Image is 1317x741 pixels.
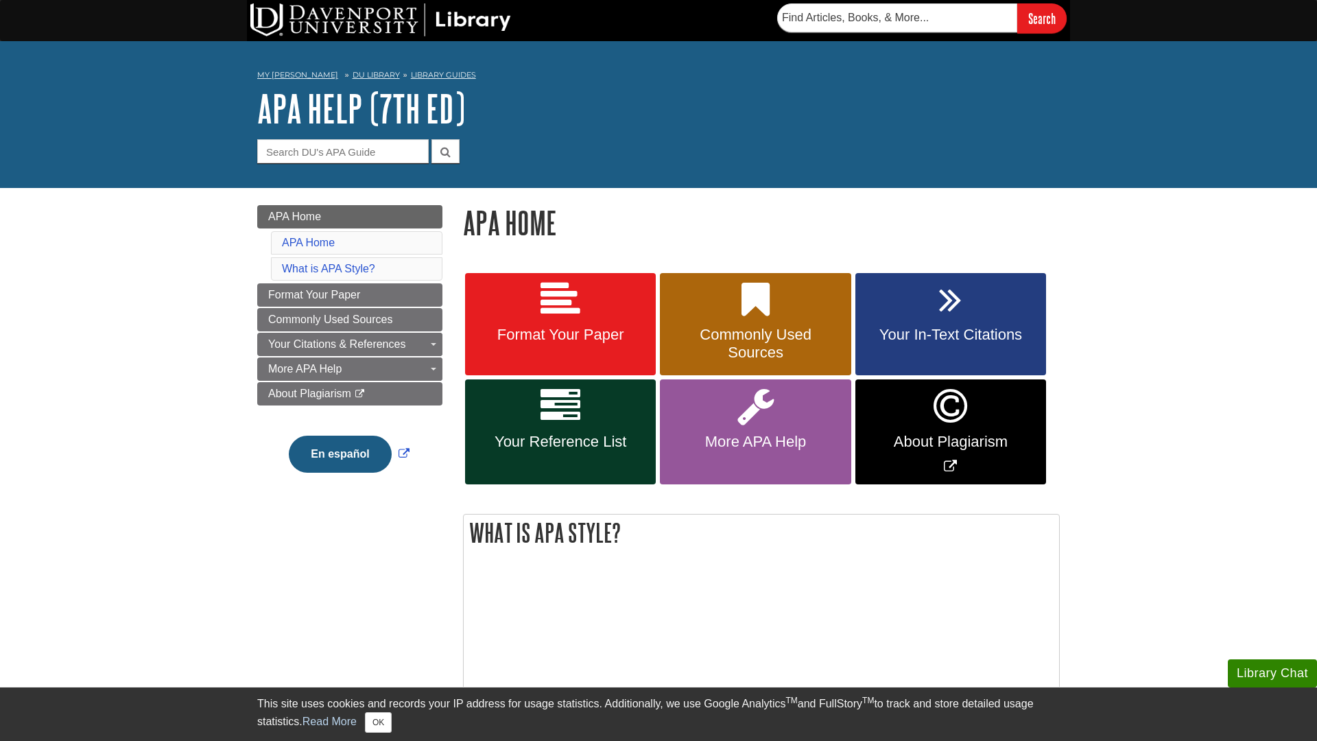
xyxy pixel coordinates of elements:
[257,139,429,163] input: Search DU's APA Guide
[268,338,405,350] span: Your Citations & References
[464,515,1059,551] h2: What is APA Style?
[289,436,391,473] button: En español
[257,382,442,405] a: About Plagiarism
[785,696,797,705] sup: TM
[268,289,360,301] span: Format Your Paper
[660,379,851,484] a: More APA Help
[475,433,645,451] span: Your Reference List
[257,205,442,496] div: Guide Page Menu
[282,263,375,274] a: What is APA Style?
[282,237,335,248] a: APA Home
[302,716,357,727] a: Read More
[411,70,476,80] a: Library Guides
[257,357,442,381] a: More APA Help
[862,696,874,705] sup: TM
[670,433,840,451] span: More APA Help
[257,333,442,356] a: Your Citations & References
[268,363,342,375] span: More APA Help
[475,326,645,344] span: Format Your Paper
[257,308,442,331] a: Commonly Used Sources
[268,314,392,325] span: Commonly Used Sources
[465,273,656,376] a: Format Your Paper
[268,388,351,399] span: About Plagiarism
[250,3,511,36] img: DU Library
[463,205,1060,240] h1: APA Home
[777,3,1017,32] input: Find Articles, Books, & More...
[1017,3,1067,33] input: Search
[285,448,412,460] a: Link opens in new window
[257,69,338,81] a: My [PERSON_NAME]
[866,326,1036,344] span: Your In-Text Citations
[257,205,442,228] a: APA Home
[257,87,465,130] a: APA Help (7th Ed)
[365,712,392,733] button: Close
[257,283,442,307] a: Format Your Paper
[257,66,1060,88] nav: breadcrumb
[777,3,1067,33] form: Searches DU Library's articles, books, and more
[1228,659,1317,687] button: Library Chat
[866,433,1036,451] span: About Plagiarism
[855,273,1046,376] a: Your In-Text Citations
[670,326,840,362] span: Commonly Used Sources
[353,70,400,80] a: DU Library
[465,379,656,484] a: Your Reference List
[257,696,1060,733] div: This site uses cookies and records your IP address for usage statistics. Additionally, we use Goo...
[354,390,366,399] i: This link opens in a new window
[268,211,321,222] span: APA Home
[855,379,1046,484] a: Link opens in new window
[660,273,851,376] a: Commonly Used Sources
